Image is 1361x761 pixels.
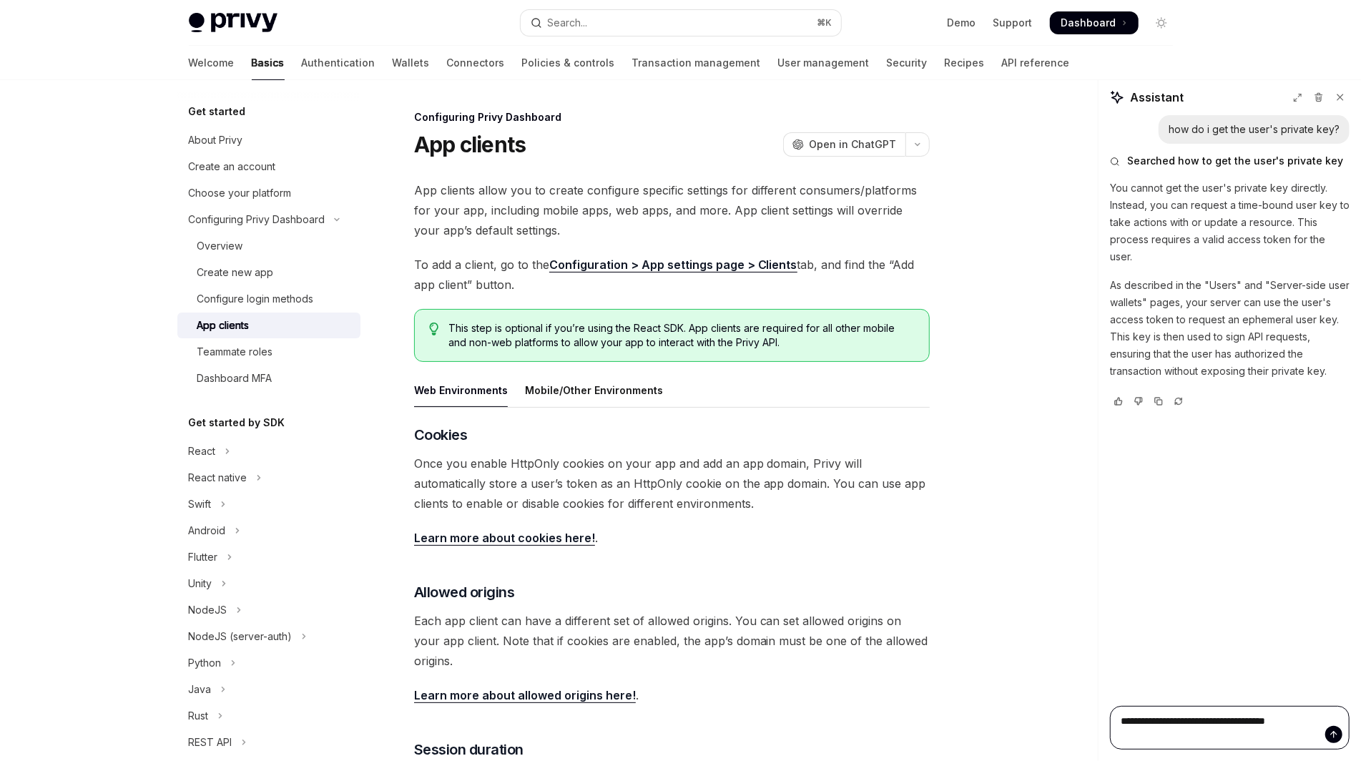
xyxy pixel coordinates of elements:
button: Toggle dark mode [1150,11,1173,34]
svg: Tip [429,323,439,335]
div: Swift [189,496,212,513]
span: This step is optional if you’re using the React SDK. App clients are required for all other mobil... [448,321,914,350]
div: NodeJS (server-auth) [189,628,293,645]
div: Unity [189,575,212,592]
button: Toggle Configuring Privy Dashboard section [177,207,360,232]
button: Vote that response was good [1110,394,1127,408]
a: Policies & controls [522,46,615,80]
a: Authentication [302,46,375,80]
a: Basics [252,46,285,80]
div: Python [189,654,222,672]
h5: Get started [189,103,246,120]
a: Learn more about allowed origins here! [414,688,636,703]
div: About Privy [189,132,243,149]
button: Toggle React section [177,438,360,464]
div: Rust [189,707,209,725]
button: Searched how to get the user's private key [1110,154,1350,168]
a: Connectors [447,46,505,80]
h1: App clients [414,132,526,157]
div: Mobile/Other Environments [525,373,663,407]
p: You cannot get the user's private key directly. Instead, you can request a time-bound user key to... [1110,180,1350,265]
div: REST API [189,734,232,751]
a: About Privy [177,127,360,153]
a: Demo [948,16,976,30]
button: Toggle Swift section [177,491,360,517]
div: Web Environments [414,373,508,407]
button: Toggle Android section [177,518,360,544]
a: Dashboard [1050,11,1139,34]
button: Toggle REST API section [177,730,360,755]
span: Allowed origins [414,582,515,602]
button: Vote that response was not good [1130,394,1147,408]
a: Configuration > App settings page > Clients [549,257,797,273]
button: Toggle Rust section [177,703,360,729]
span: Each app client can have a different set of allowed origins. You can set allowed origins on your ... [414,611,930,671]
button: Toggle NodeJS section [177,597,360,623]
div: Flutter [189,549,218,566]
div: Java [189,681,212,698]
button: Reload last chat [1170,394,1187,408]
span: App clients allow you to create configure specific settings for different consumers/platforms for... [414,180,930,240]
button: Toggle React native section [177,465,360,491]
a: Choose your platform [177,180,360,206]
button: Copy chat response [1150,394,1167,408]
h5: Get started by SDK [189,414,285,431]
div: Teammate roles [197,343,273,360]
div: Android [189,522,226,539]
div: Overview [197,237,243,255]
span: . [414,685,930,705]
div: App clients [197,317,250,334]
button: Toggle Flutter section [177,544,360,570]
button: Toggle Unity section [177,571,360,596]
span: Once you enable HttpOnly cookies on your app and add an app domain, Privy will automatically stor... [414,453,930,514]
a: User management [778,46,870,80]
div: React [189,443,216,460]
img: light logo [189,13,277,33]
a: Wallets [393,46,430,80]
button: Send message [1325,726,1342,743]
span: . [414,528,930,548]
a: Dashboard MFA [177,365,360,391]
span: Dashboard [1061,16,1116,30]
a: Learn more about cookies here! [414,531,595,546]
a: Security [887,46,928,80]
button: Toggle NodeJS (server-auth) section [177,624,360,649]
textarea: Ask a question... [1110,706,1350,750]
span: Open in ChatGPT [810,137,897,152]
a: Transaction management [632,46,761,80]
button: Toggle Python section [177,650,360,676]
div: Choose your platform [189,185,292,202]
button: Toggle Java section [177,677,360,702]
div: Search... [548,14,588,31]
a: Support [993,16,1033,30]
a: Teammate roles [177,339,360,365]
button: Open search [521,10,841,36]
a: Recipes [945,46,985,80]
p: As described in the "Users" and "Server-side user wallets" pages, your server can use the user's ... [1110,277,1350,380]
span: Assistant [1130,89,1184,106]
a: Create new app [177,260,360,285]
span: Cookies [414,425,468,445]
div: Create new app [197,264,274,281]
a: Create an account [177,154,360,180]
div: Configuring Privy Dashboard [189,211,325,228]
div: NodeJS [189,602,227,619]
div: Create an account [189,158,276,175]
div: Dashboard MFA [197,370,272,387]
span: ⌘ K [817,17,832,29]
button: Open in ChatGPT [783,132,905,157]
span: Searched how to get the user's private key [1127,154,1343,168]
a: Configure login methods [177,286,360,312]
a: API reference [1002,46,1070,80]
div: React native [189,469,247,486]
div: how do i get the user's private key? [1169,122,1340,137]
span: To add a client, go to the tab, and find the “Add app client” button. [414,255,930,295]
div: Configure login methods [197,290,314,308]
a: Overview [177,233,360,259]
div: Configuring Privy Dashboard [414,110,930,124]
a: App clients [177,313,360,338]
a: Welcome [189,46,235,80]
